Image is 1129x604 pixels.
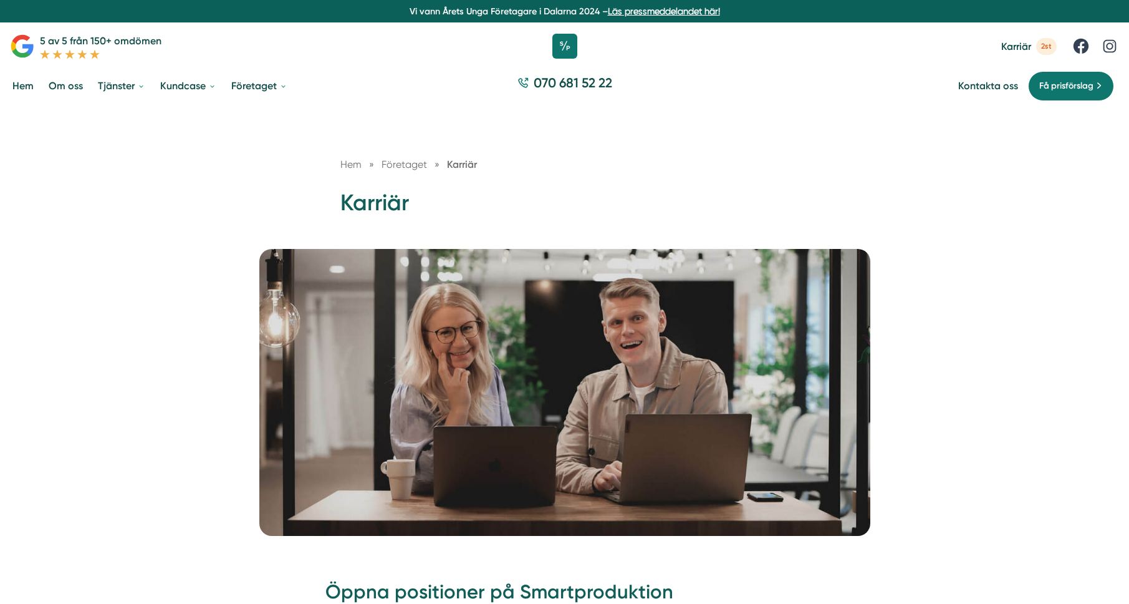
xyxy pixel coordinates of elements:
a: Företaget [382,158,430,170]
span: Få prisförslag [1039,79,1093,93]
a: Läs pressmeddelandet här! [608,6,720,16]
span: » [435,157,440,172]
a: Få prisförslag [1028,71,1114,101]
span: 070 681 52 22 [534,74,612,92]
a: Hem [10,70,36,102]
a: Kontakta oss [958,80,1018,92]
a: 070 681 52 22 [512,74,617,98]
a: Företaget [229,70,290,102]
h1: Karriär [340,188,789,228]
span: Karriär [1001,41,1031,52]
a: Karriär [447,158,477,170]
a: Hem [340,158,362,170]
a: Karriär 2st [1001,38,1057,55]
a: Kundcase [158,70,219,102]
span: » [369,157,374,172]
img: Karriär [259,249,870,536]
span: Företaget [382,158,427,170]
nav: Breadcrumb [340,157,789,172]
a: Tjänster [95,70,148,102]
span: 2st [1036,38,1057,55]
a: Om oss [46,70,85,102]
p: 5 av 5 från 150+ omdömen [40,33,161,49]
p: Vi vann Årets Unga Företagare i Dalarna 2024 – [5,5,1124,17]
